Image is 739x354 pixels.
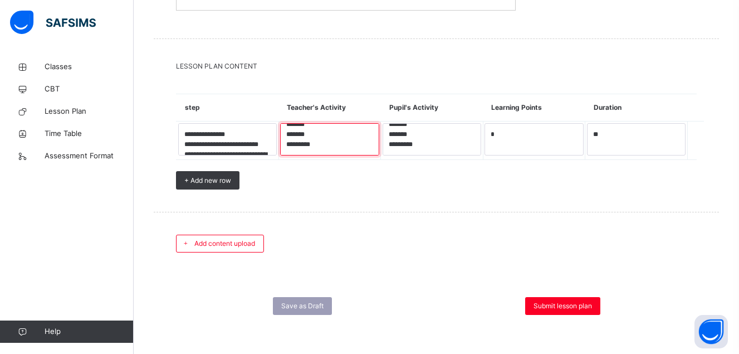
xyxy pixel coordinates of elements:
[585,94,688,122] th: Duration
[45,106,134,117] span: Lesson Plan
[694,315,728,348] button: Open asap
[45,151,134,162] span: Assessment Format
[45,61,134,72] span: Classes
[176,61,697,71] span: LESSON PLAN CONTENT
[45,84,134,95] span: CBT
[483,94,585,122] th: Learning Points
[381,94,483,122] th: Pupil's Activity
[45,128,134,139] span: Time Table
[184,176,231,186] span: + Add new row
[177,94,279,122] th: step
[194,239,255,249] span: Add content upload
[10,11,96,34] img: safsims
[281,301,324,311] span: Save as Draft
[45,326,133,337] span: Help
[278,94,381,122] th: Teacher's Activity
[534,301,592,311] span: Submit lesson plan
